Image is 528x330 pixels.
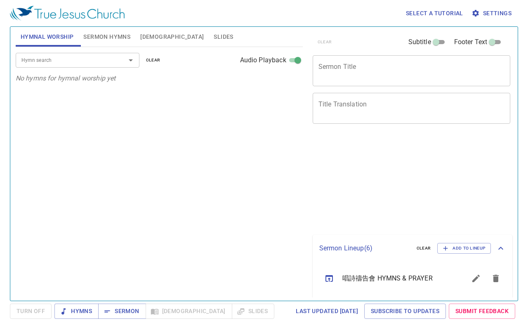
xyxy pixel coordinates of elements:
[454,37,488,47] span: Footer Text
[125,54,137,66] button: Open
[412,243,436,253] button: clear
[342,273,447,283] span: 唱詩禱告會 HYMNS & PRAYER
[309,132,472,231] iframe: from-child
[470,6,515,21] button: Settings
[313,235,513,262] div: Sermon Lineup(6)clearAdd to Lineup
[417,245,431,252] span: clear
[403,6,467,21] button: Select a tutorial
[455,306,509,316] span: Submit Feedback
[292,304,361,319] a: Last updated [DATE]
[54,304,99,319] button: Hymns
[371,306,439,316] span: Subscribe to Updates
[140,32,204,42] span: [DEMOGRAPHIC_DATA]
[473,8,511,19] span: Settings
[296,306,358,316] span: Last updated [DATE]
[437,243,491,254] button: Add to Lineup
[214,32,233,42] span: Slides
[105,306,139,316] span: Sermon
[10,6,125,21] img: True Jesus Church
[364,304,446,319] a: Subscribe to Updates
[141,55,165,65] button: clear
[98,304,146,319] button: Sermon
[83,32,130,42] span: Sermon Hymns
[240,55,286,65] span: Audio Playback
[146,57,160,64] span: clear
[342,297,447,317] span: 週五查經聚會 [DATE] [DEMOGRAPHIC_DATA] Study
[61,306,92,316] span: Hymns
[16,74,116,82] i: No hymns for hymnal worship yet
[443,245,486,252] span: Add to Lineup
[319,243,410,253] p: Sermon Lineup ( 6 )
[449,304,515,319] a: Submit Feedback
[408,37,431,47] span: Subtitle
[21,32,74,42] span: Hymnal Worship
[406,8,463,19] span: Select a tutorial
